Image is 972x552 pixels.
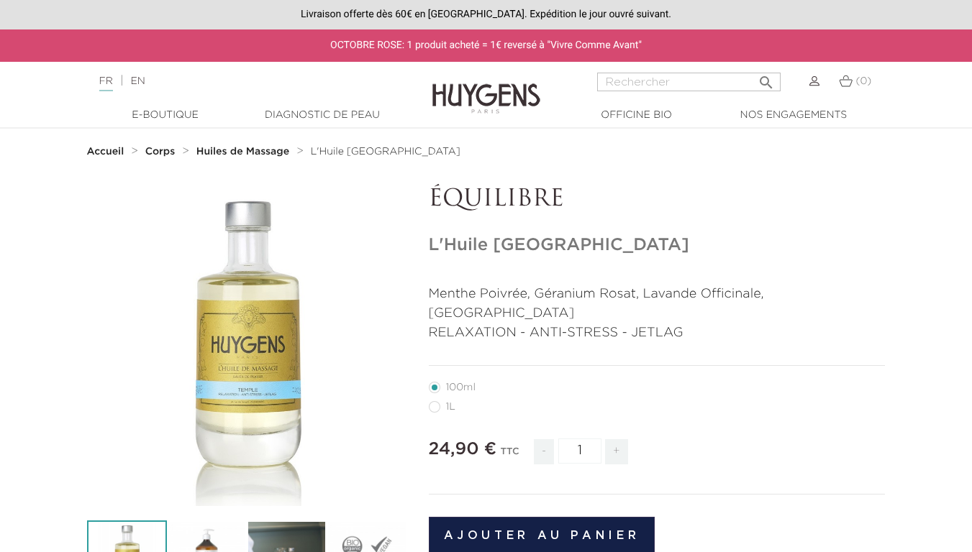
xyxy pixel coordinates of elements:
button:  [753,68,779,88]
input: Rechercher [597,73,781,91]
a: Huiles de Massage [196,146,293,157]
p: ÉQUILIBRE [429,186,886,213]
a: Corps [145,146,178,157]
p: Menthe Poivrée, Géranium Rosat, Lavande Officinale, [GEOGRAPHIC_DATA] [429,285,886,323]
a: E-Boutique [94,108,237,123]
a: EN [130,76,145,86]
label: 1L [429,401,473,413]
span: 24,90 € [429,441,497,458]
strong: Huiles de Massage [196,147,289,157]
strong: Accueil [87,147,124,157]
div: TTC [501,436,519,475]
a: FR [99,76,113,91]
span: + [605,439,628,464]
strong: Corps [145,147,176,157]
h1: L'Huile [GEOGRAPHIC_DATA] [429,235,886,256]
a: Diagnostic de peau [250,108,394,123]
label: 100ml [429,382,493,393]
span: (0) [855,76,871,86]
input: Quantité [558,438,601,464]
a: Officine Bio [565,108,709,123]
a: Nos engagements [722,108,866,123]
p: RELAXATION - ANTI-STRESS - JETLAG [429,323,886,343]
div: | [92,73,394,90]
i:  [758,70,775,87]
span: - [534,439,554,464]
span: L'Huile [GEOGRAPHIC_DATA] [311,147,460,157]
a: Accueil [87,146,127,157]
img: Huygens [432,60,540,116]
a: L'Huile [GEOGRAPHIC_DATA] [311,146,460,157]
